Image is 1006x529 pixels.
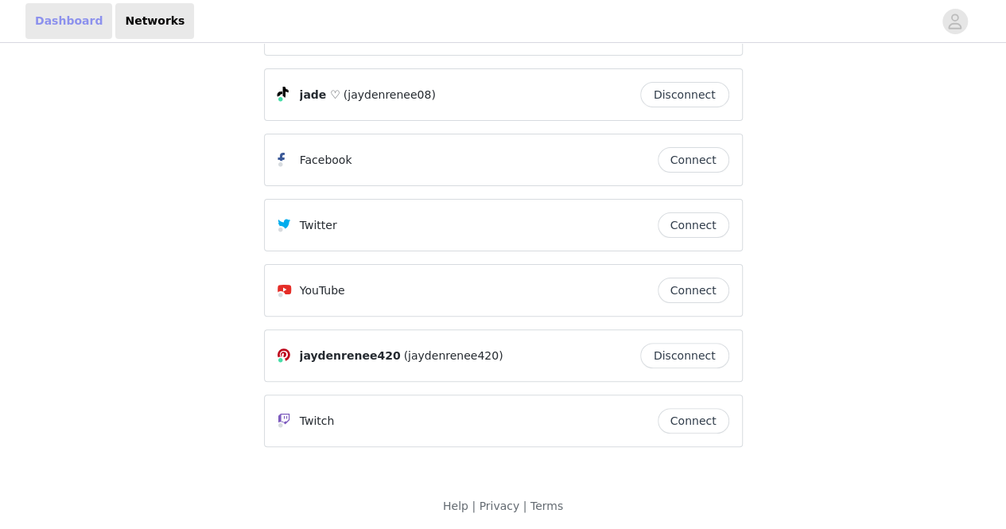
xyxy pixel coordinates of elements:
[947,9,962,34] div: avatar
[658,408,729,434] button: Connect
[479,500,519,512] a: Privacy
[658,278,729,303] button: Connect
[115,3,194,39] a: Networks
[300,413,335,430] p: Twitch
[640,82,729,107] button: Disconnect
[300,87,340,103] span: jade ♡
[344,87,436,103] span: (jaydenrenee08)
[404,348,503,364] span: (jaydenrenee420)
[300,217,337,234] p: Twitter
[658,212,729,238] button: Connect
[523,500,527,512] span: |
[300,282,345,299] p: YouTube
[472,500,476,512] span: |
[640,343,729,368] button: Disconnect
[300,152,352,169] p: Facebook
[658,147,729,173] button: Connect
[25,3,112,39] a: Dashboard
[530,500,563,512] a: Terms
[300,348,401,364] span: jaydenrenee420
[443,500,468,512] a: Help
